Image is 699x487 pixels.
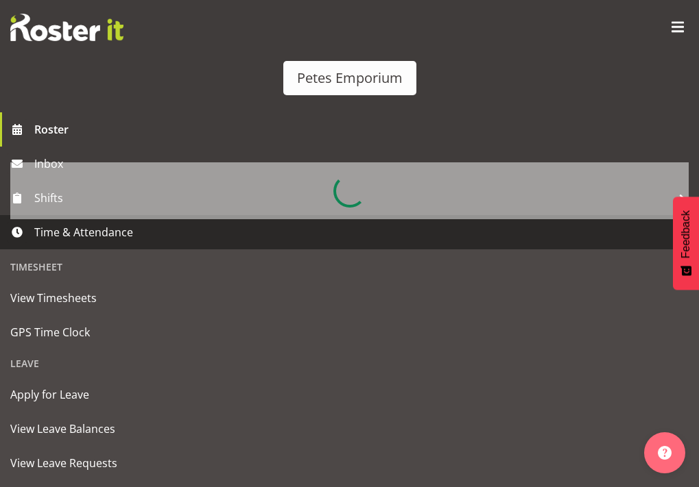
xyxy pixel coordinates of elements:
span: View Timesheets [10,288,689,308]
img: Rosterit website logo [10,14,123,41]
a: View Leave Requests [3,446,696,480]
a: Apply for Leave [3,377,696,412]
a: GPS Time Clock [3,315,696,349]
button: Feedback - Show survey [673,197,699,290]
a: View Leave Balances [3,412,696,446]
span: GPS Time Clock [10,322,689,342]
span: View Leave Balances [10,419,689,439]
span: Apply for Leave [10,384,689,405]
span: Feedback [680,210,692,258]
div: Leave [3,349,696,377]
span: View Leave Requests [10,453,689,473]
div: Petes Emporium [297,68,403,88]
span: Time & Attendance [34,222,672,242]
a: View Timesheets [3,281,696,315]
div: Timesheet [3,253,696,281]
span: Roster [34,119,692,140]
span: Inbox [34,153,692,174]
img: help-xxl-2.png [658,446,672,460]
